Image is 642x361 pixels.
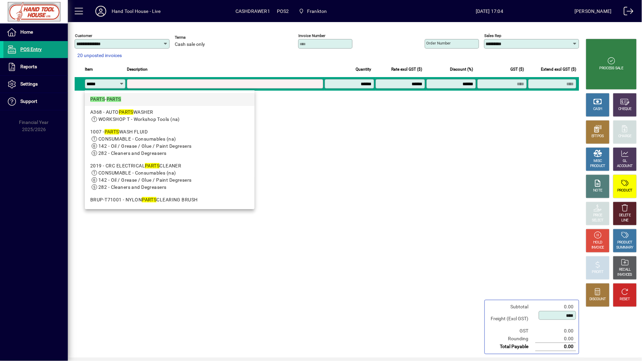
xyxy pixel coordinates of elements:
mat-label: Order number [427,41,451,46]
span: Discount (%) [450,66,473,73]
span: Reports [20,64,37,69]
em: PARTS [145,163,159,168]
span: [DATE] 17:04 [404,6,575,17]
div: PRODUCT [617,240,632,245]
div: A368 - AUTO WASHER [90,109,249,116]
td: 0.00 [535,343,576,351]
em: PARTS [142,197,156,202]
div: PROCESS SALE [600,66,623,71]
div: DELETE [619,213,631,218]
div: PRICE [593,213,603,218]
td: Rounding [488,335,535,343]
em: PARTS [105,129,119,134]
div: SELECT [592,218,604,223]
mat-option: 1007 - PARTS WASH FLUID [85,126,254,160]
div: INVOICES [618,272,632,277]
a: Logout [619,1,634,23]
div: PROFIT [592,270,604,275]
td: GST [488,327,535,335]
div: NOTE [593,188,602,193]
span: Frankton [307,6,327,17]
div: CHEQUE [619,107,631,112]
span: POS Entry [20,47,42,52]
em: PARTS [107,96,121,102]
span: CONSUMABLE - Consumables (na) [98,170,176,176]
div: EFTPOS [592,134,604,139]
mat-option: LO-A2 - CARBA-TEC LETTER OPENER PARTS [85,206,254,219]
span: 282 - Cleaners and Degreasers [98,150,167,156]
div: RESET [620,297,630,302]
div: ACCOUNT [617,164,633,169]
button: Profile [90,5,112,17]
div: GL [623,159,627,164]
div: INVOICE [591,245,604,250]
span: Description [127,66,148,73]
span: POS2 [277,6,289,17]
div: RECALL [619,267,631,272]
td: Subtotal [488,303,535,311]
mat-option: BRUP-T71001 - NYLON PARTS CLEARING BRUSH [85,194,254,206]
span: Item [85,66,93,73]
a: Home [3,24,68,41]
span: Settings [20,81,38,87]
div: [PERSON_NAME] [575,6,612,17]
span: 142 - Oil / Grease / Glue / Paint Degresers [98,177,192,183]
div: 2019 - CRC ELECTRICAL CLEANER [90,162,249,169]
mat-label: Customer [75,33,92,38]
a: Settings [3,76,68,93]
td: Freight (Excl GST) [488,311,535,327]
mat-label: Sales rep [485,33,502,38]
span: Quantity [356,66,372,73]
div: HOLD [593,240,602,245]
td: 0.00 [535,303,576,311]
div: LINE [622,218,628,223]
span: Home [20,29,33,35]
div: SUMMARY [617,245,634,250]
em: PARTS [90,96,105,102]
button: 20 unposted invoices [75,50,125,62]
span: Rate excl GST ($) [392,66,422,73]
em: PARTS [119,109,133,115]
div: PRODUCT [617,188,632,193]
mat-option: A368 - AUTO PARTS WASHER [85,106,254,126]
span: 20 unposted invoices [77,52,122,59]
div: CHARGE [619,134,632,139]
a: Support [3,93,68,110]
span: Frankton [296,5,330,17]
td: 0.00 [535,335,576,343]
td: 0.00 [535,327,576,335]
span: CASHDRAWER1 [235,6,270,17]
span: CONSUMABLE - Consumables (na) [98,136,176,142]
span: Extend excl GST ($) [541,66,577,73]
div: PRODUCT [590,164,605,169]
mat-option: 2019 - CRC ELECTRICAL PARTS CLEANER [85,160,254,194]
div: MISC [594,159,602,164]
span: Terms [175,35,215,40]
span: Support [20,98,37,104]
div: Hand Tool House - Live [112,6,161,17]
td: Total Payable [488,343,535,351]
span: GST ($) [511,66,524,73]
span: WORKSHOP T - Workshop Tools (na) [98,116,180,122]
span: 282 - Cleaners and Degreasers [98,184,167,190]
span: 142 - Oil / Grease / Glue / Paint Degresers [98,143,192,149]
div: DISCOUNT [590,297,606,302]
div: CASH [593,107,602,112]
mat-option: PARTS - PARTS [85,93,254,106]
div: 1007 - WASH FLUID [90,128,249,136]
a: Reports [3,58,68,75]
div: - [90,96,249,103]
div: BRUP-T71001 - NYLON CLEARING BRUSH [90,196,249,203]
span: Cash sale only [175,42,205,47]
mat-label: Invoice number [299,33,326,38]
